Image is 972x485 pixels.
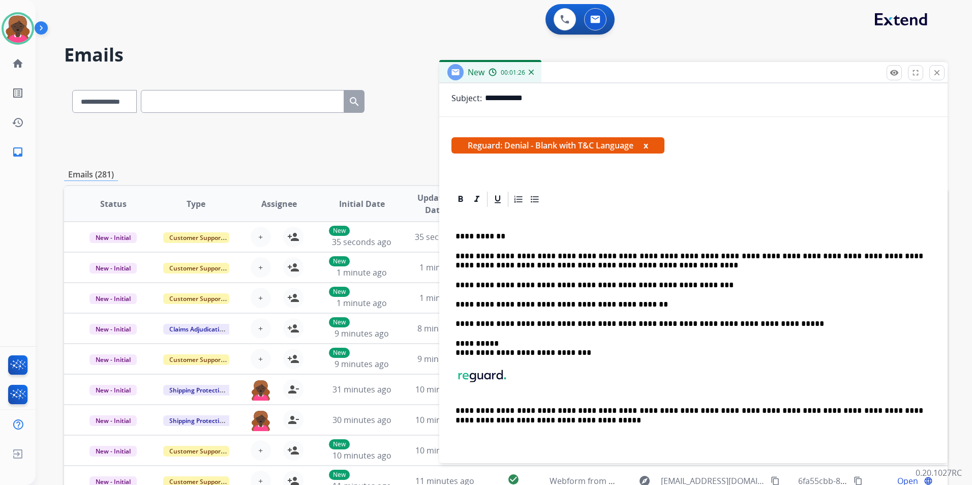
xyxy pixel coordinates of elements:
span: + [258,322,263,335]
button: + [251,440,271,461]
mat-icon: history [12,116,24,129]
span: Customer Support [163,263,229,274]
img: agent-avatar [251,379,271,401]
mat-icon: remove_red_eye [890,68,899,77]
span: 10 minutes ago [332,450,391,461]
span: New - Initial [89,415,137,426]
span: 35 seconds ago [415,231,474,243]
span: New - Initial [89,385,137,396]
span: Reguard: Denial - Blank with T&C Language [451,137,664,154]
span: + [258,231,263,243]
span: New - Initial [89,446,137,457]
mat-icon: person_add [287,292,299,304]
p: Subject: [451,92,482,104]
span: 9 minutes ago [335,328,389,339]
button: + [251,318,271,339]
mat-icon: close [932,68,941,77]
span: 1 minute ago [419,262,470,273]
mat-icon: person_add [287,322,299,335]
div: Bold [453,192,468,207]
span: New - Initial [89,324,137,335]
span: 1 minute ago [337,267,387,278]
span: New [468,67,484,78]
span: Assignee [261,198,297,210]
span: + [258,444,263,457]
span: New - Initial [89,232,137,243]
span: New - Initial [89,263,137,274]
p: New [329,470,350,480]
span: 1 minute ago [337,297,387,309]
h2: Emails [64,45,948,65]
img: avatar [4,14,32,43]
mat-icon: list_alt [12,87,24,99]
mat-icon: home [12,57,24,70]
mat-icon: person_add [287,444,299,457]
p: Emails (281) [64,168,118,181]
span: Customer Support [163,354,229,365]
span: Status [100,198,127,210]
span: 8 minutes ago [417,323,472,334]
span: + [258,261,263,274]
mat-icon: person_add [287,353,299,365]
span: Shipping Protection [163,415,233,426]
p: New [329,287,350,297]
span: Customer Support [163,446,229,457]
span: 9 minutes ago [335,358,389,370]
button: + [251,349,271,369]
p: New [329,348,350,358]
span: Type [187,198,205,210]
span: Initial Date [339,198,385,210]
span: Updated Date [412,192,458,216]
span: 1 minute ago [419,292,470,304]
button: x [644,139,648,151]
div: Underline [490,192,505,207]
span: 9 minutes ago [417,353,472,365]
span: 10 minutes ago [415,414,474,426]
span: + [258,353,263,365]
span: 10 minutes ago [415,445,474,456]
span: 35 seconds ago [332,236,391,248]
p: New [329,317,350,327]
button: + [251,227,271,247]
mat-icon: person_remove [287,414,299,426]
div: Italic [469,192,484,207]
span: 30 minutes ago [332,414,391,426]
p: 0.20.1027RC [916,467,962,479]
span: 10 minutes ago [415,384,474,395]
span: Customer Support [163,293,229,304]
mat-icon: person_remove [287,383,299,396]
button: + [251,288,271,308]
span: 31 minutes ago [332,384,391,395]
mat-icon: person_add [287,231,299,243]
div: Bullet List [527,192,542,207]
img: agent-avatar [251,410,271,431]
span: Customer Support [163,232,229,243]
div: Ordered List [511,192,526,207]
span: Shipping Protection [163,385,233,396]
p: New [329,256,350,266]
mat-icon: search [348,96,360,108]
span: New - Initial [89,354,137,365]
mat-icon: person_add [287,261,299,274]
span: + [258,292,263,304]
p: New [329,226,350,236]
mat-icon: inbox [12,146,24,158]
span: New - Initial [89,293,137,304]
span: 00:01:26 [501,69,525,77]
p: New [329,439,350,449]
span: Claims Adjudication [163,324,233,335]
mat-icon: fullscreen [911,68,920,77]
button: + [251,257,271,278]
